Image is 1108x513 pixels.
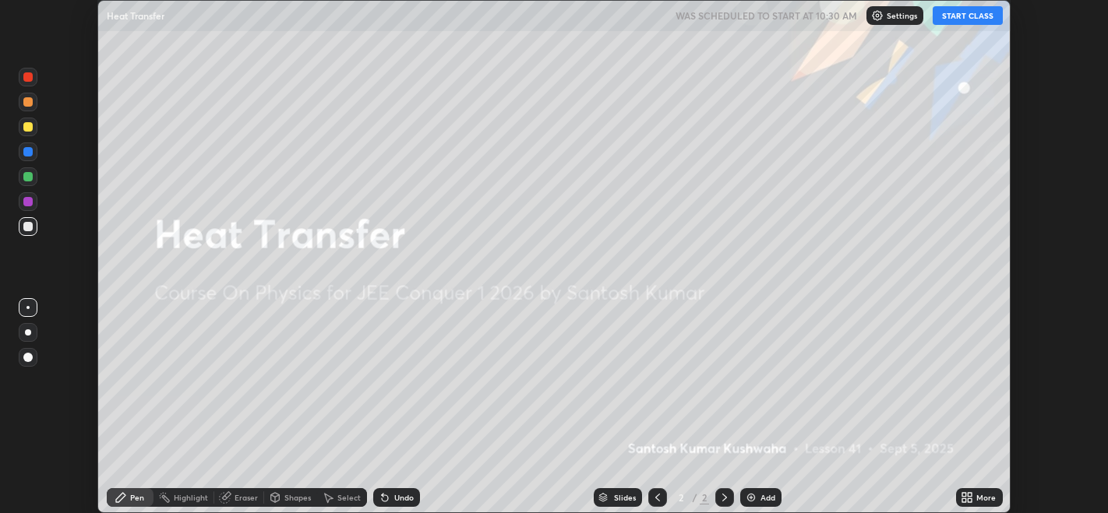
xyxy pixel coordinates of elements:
[700,490,709,504] div: 2
[337,494,361,501] div: Select
[235,494,258,501] div: Eraser
[614,494,636,501] div: Slides
[130,494,144,501] div: Pen
[760,494,775,501] div: Add
[676,9,857,23] h5: WAS SCHEDULED TO START AT 10:30 AM
[887,12,917,19] p: Settings
[692,493,697,502] div: /
[174,494,208,501] div: Highlight
[673,493,689,502] div: 2
[745,491,757,504] img: add-slide-button
[284,494,311,501] div: Shapes
[933,6,1003,25] button: START CLASS
[871,9,884,22] img: class-settings-icons
[107,9,164,22] p: Heat Transfer
[394,494,414,501] div: Undo
[976,494,996,501] div: More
